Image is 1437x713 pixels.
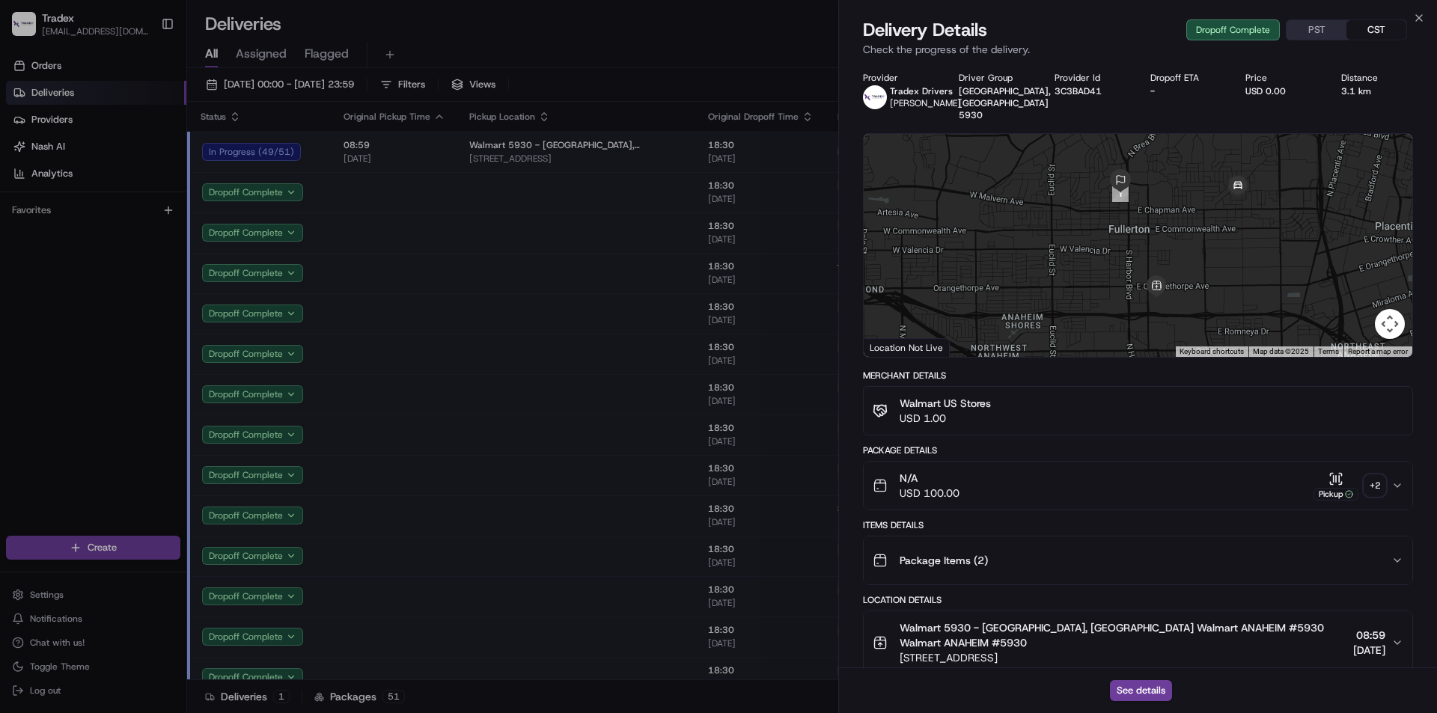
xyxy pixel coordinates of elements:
[51,143,245,158] div: Start new chat
[863,18,987,42] span: Delivery Details
[864,338,950,357] div: Location Not Live
[900,553,988,568] span: Package Items ( 2 )
[149,254,181,265] span: Pylon
[900,471,959,486] span: N/A
[863,594,1413,606] div: Location Details
[1353,643,1385,658] span: [DATE]
[890,85,953,97] span: Tradex Drivers
[30,217,115,232] span: Knowledge Base
[1341,85,1413,97] div: 3.1 km
[1055,72,1126,84] div: Provider Id
[1180,346,1244,357] button: Keyboard shortcuts
[863,519,1413,531] div: Items Details
[864,611,1412,674] button: Walmart 5930 - [GEOGRAPHIC_DATA], [GEOGRAPHIC_DATA] Walmart ANAHEIM #5930 Walmart ANAHEIM #5930[S...
[1150,72,1222,84] div: Dropoff ETA
[863,42,1413,57] p: Check the progress of the delivery.
[1314,488,1358,501] div: Pickup
[15,218,27,230] div: 📗
[120,211,246,238] a: 💻API Documentation
[1150,85,1222,97] div: -
[1318,347,1339,355] a: Terms
[900,620,1347,650] span: Walmart 5930 - [GEOGRAPHIC_DATA], [GEOGRAPHIC_DATA] Walmart ANAHEIM #5930 Walmart ANAHEIM #5930
[1353,628,1385,643] span: 08:59
[1055,85,1102,97] button: 3C3BAD41
[39,97,247,112] input: Clear
[959,72,1031,84] div: Driver Group
[1110,680,1172,701] button: See details
[15,60,272,84] p: Welcome 👋
[900,411,991,426] span: USD 1.00
[1253,347,1309,355] span: Map data ©2025
[1112,186,1129,202] div: 1
[1314,471,1385,501] button: Pickup+2
[863,444,1413,456] div: Package Details
[9,211,120,238] a: 📗Knowledge Base
[1348,347,1408,355] a: Report a map error
[51,158,189,170] div: We're available if you need us!
[1245,85,1317,97] div: USD 0.00
[900,486,959,501] span: USD 100.00
[900,396,991,411] span: Walmart US Stores
[141,217,240,232] span: API Documentation
[864,462,1412,509] button: N/AUSD 100.00Pickup+2
[867,337,917,357] img: Google
[900,650,1347,665] span: [STREET_ADDRESS]
[863,370,1413,382] div: Merchant Details
[106,253,181,265] a: Powered byPylon
[1364,475,1385,496] div: + 2
[254,147,272,165] button: Start new chat
[1314,471,1358,501] button: Pickup
[1341,72,1413,84] div: Distance
[1287,20,1346,40] button: PST
[1375,309,1405,339] button: Map camera controls
[863,85,887,109] img: 1679586894394
[890,97,961,109] span: [PERSON_NAME]
[15,143,42,170] img: 1736555255976-a54dd68f-1ca7-489b-9aae-adbdc363a1c4
[15,15,45,45] img: Nash
[867,337,917,357] a: Open this area in Google Maps (opens a new window)
[959,85,1031,121] div: [GEOGRAPHIC_DATA], [GEOGRAPHIC_DATA] 5930
[1245,72,1317,84] div: Price
[126,218,138,230] div: 💻
[1346,20,1406,40] button: CST
[864,536,1412,584] button: Package Items (2)
[863,72,935,84] div: Provider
